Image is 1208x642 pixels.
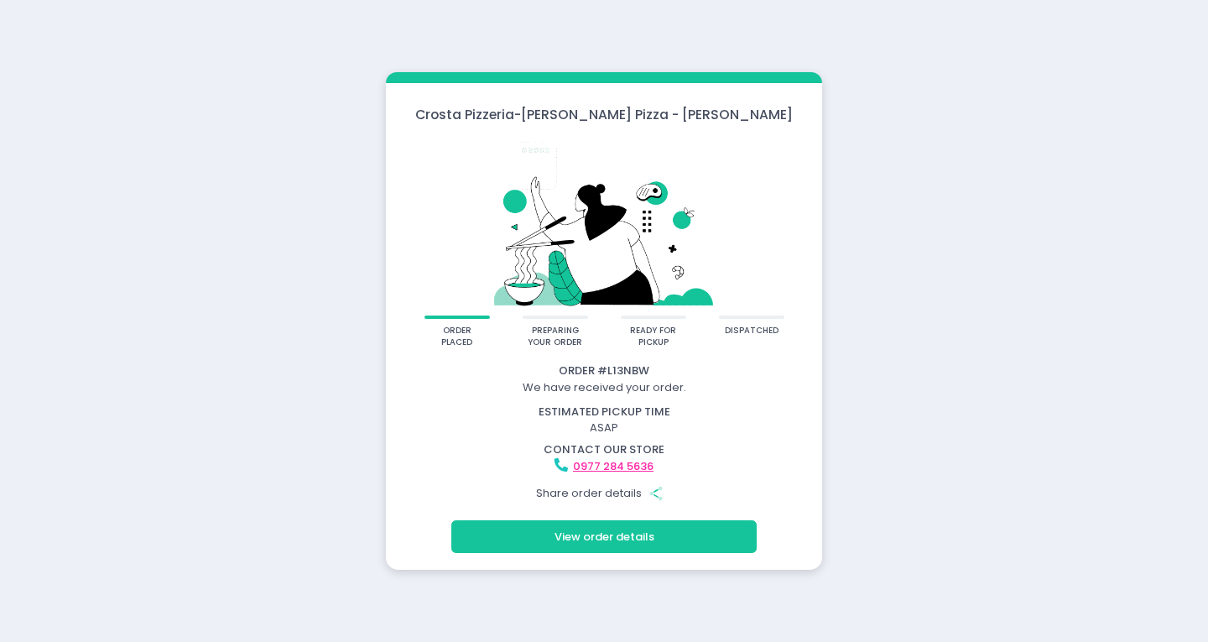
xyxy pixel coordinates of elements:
[386,105,822,124] div: Crosta Pizzeria - [PERSON_NAME] Pizza - [PERSON_NAME]
[388,404,820,420] div: estimated pickup time
[388,379,820,396] div: We have received your order.
[408,136,800,316] img: talkie
[378,404,830,436] div: ASAP
[388,441,820,458] div: contact our store
[388,478,820,509] div: Share order details
[573,458,653,474] a: 0977 284 5636
[626,325,680,349] div: ready for pickup
[528,325,582,349] div: preparing your order
[725,325,778,337] div: dispatched
[430,325,484,349] div: order placed
[388,363,820,379] div: Order # L13NBW
[451,520,757,552] button: View order details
